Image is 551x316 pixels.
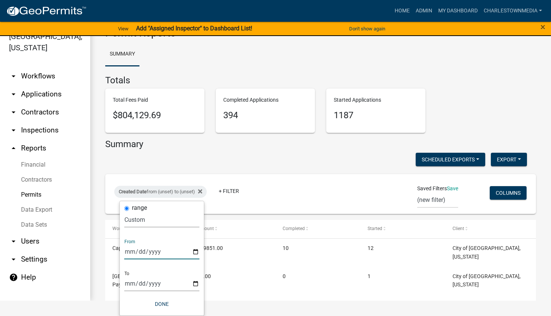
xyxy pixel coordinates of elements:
i: help [9,273,18,282]
h5: 1187 [334,110,418,121]
button: Export [491,153,527,166]
datatable-header-cell: Amount [190,220,275,238]
datatable-header-cell: Client [445,220,530,238]
span: Amount [197,226,214,231]
i: arrow_drop_up [9,144,18,153]
a: + Filter [213,184,245,198]
i: arrow_drop_down [9,108,18,117]
span: Client [453,226,464,231]
span: City of Charlestown, Indiana [453,245,521,260]
span: City of Charlestown, Indiana [453,273,521,288]
span: 1 [368,273,371,279]
button: Columns [490,186,527,200]
a: Home [392,4,413,18]
strong: Add "Assigned Inspector" to Dashboard List! [136,25,252,32]
i: arrow_drop_down [9,72,18,81]
a: Admin [413,4,435,18]
span: Started [368,226,382,231]
button: Done [124,297,200,311]
h5: 394 [223,110,307,121]
h4: Summary [105,139,143,150]
span: $19851.00 [197,245,223,251]
h4: Totals [105,75,536,86]
h5: $804,129.69 [113,110,197,121]
a: CharlestownMedia [481,4,545,18]
datatable-header-cell: Completed [275,220,360,238]
i: arrow_drop_down [9,237,18,246]
div: from (unset) to (unset) [114,186,207,198]
a: Save [447,185,458,191]
span: Created Date [119,189,147,194]
datatable-header-cell: Started [360,220,445,238]
label: range [132,205,147,211]
span: Charlestown State Park Payment [112,273,163,288]
p: Started Applications [334,96,418,104]
i: arrow_drop_down [9,90,18,99]
span: 0 [283,273,286,279]
span: Completed [283,226,305,231]
span: Saved Filters [417,185,447,193]
span: × [540,22,545,32]
span: 10 [283,245,289,251]
a: My Dashboard [435,4,481,18]
span: Capacity/Tap Fees [112,245,156,251]
a: Summary [105,42,139,66]
p: Completed Applications [223,96,307,104]
span: 12 [368,245,374,251]
datatable-header-cell: Workflow [105,220,190,238]
button: Scheduled Exports [416,153,485,166]
button: Don't show again [346,23,388,35]
a: View [115,23,132,35]
p: Total Fees Paid [113,96,197,104]
i: arrow_drop_down [9,126,18,135]
i: arrow_drop_down [9,255,18,264]
button: Close [540,23,545,32]
span: Workflow [112,226,132,231]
